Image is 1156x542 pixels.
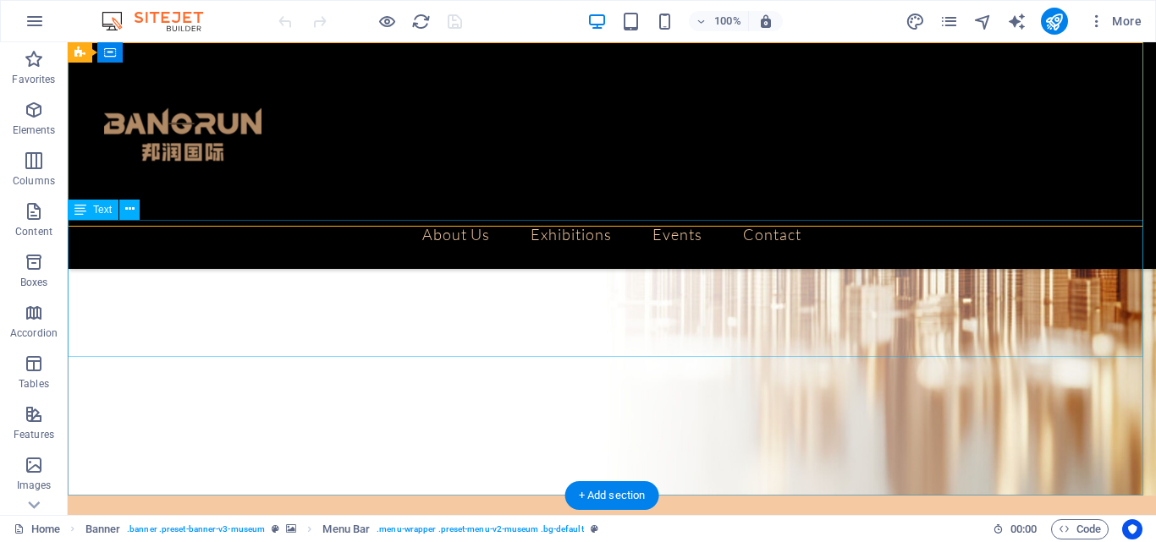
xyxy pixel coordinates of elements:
p: Boxes [20,276,48,289]
i: AI Writer [1007,12,1027,31]
button: More [1082,8,1148,35]
span: Code [1059,519,1101,539]
p: Accordion [10,326,58,340]
button: Click here to leave preview mode and continue editing [377,11,397,31]
p: Images [17,479,52,492]
i: Pages (Ctrl+Alt+S) [939,12,959,31]
button: Usercentrics [1122,519,1142,539]
button: reload [410,11,431,31]
span: . banner .preset-banner-v3-museum [127,519,265,539]
span: Click to select. Double-click to edit [85,519,121,539]
button: publish [1041,8,1068,35]
p: Columns [13,174,55,188]
i: Reload page [411,12,431,31]
p: Features [14,428,54,441]
i: This element is a customizable preset [272,524,279,534]
button: 100% [689,11,749,31]
span: : [1022,523,1025,535]
h6: 100% [714,11,741,31]
i: Publish [1044,12,1064,31]
a: Click to cancel selection. Double-click to open Pages [14,519,60,539]
button: design [906,11,926,31]
span: . menu-wrapper .preset-menu-v2-museum .bg-default [377,519,583,539]
i: Design (Ctrl+Alt+Y) [906,12,925,31]
h6: Session time [993,519,1038,539]
p: Tables [19,377,49,391]
button: Code [1051,519,1109,539]
nav: breadcrumb [85,519,598,539]
button: text_generator [1007,11,1027,31]
p: Favorites [12,73,55,86]
button: navigator [973,11,994,31]
span: 00 00 [1010,519,1037,539]
i: Navigator [973,12,993,31]
span: Text [93,205,112,215]
div: + Add section [565,481,659,510]
img: Editor Logo [97,11,224,31]
p: Content [15,225,52,238]
i: This element contains a background [286,524,296,534]
span: More [1088,13,1142,30]
button: pages [939,11,960,31]
i: This element is a customizable preset [591,524,598,534]
p: Elements [13,123,56,137]
span: Click to select. Double-click to edit [322,519,370,539]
